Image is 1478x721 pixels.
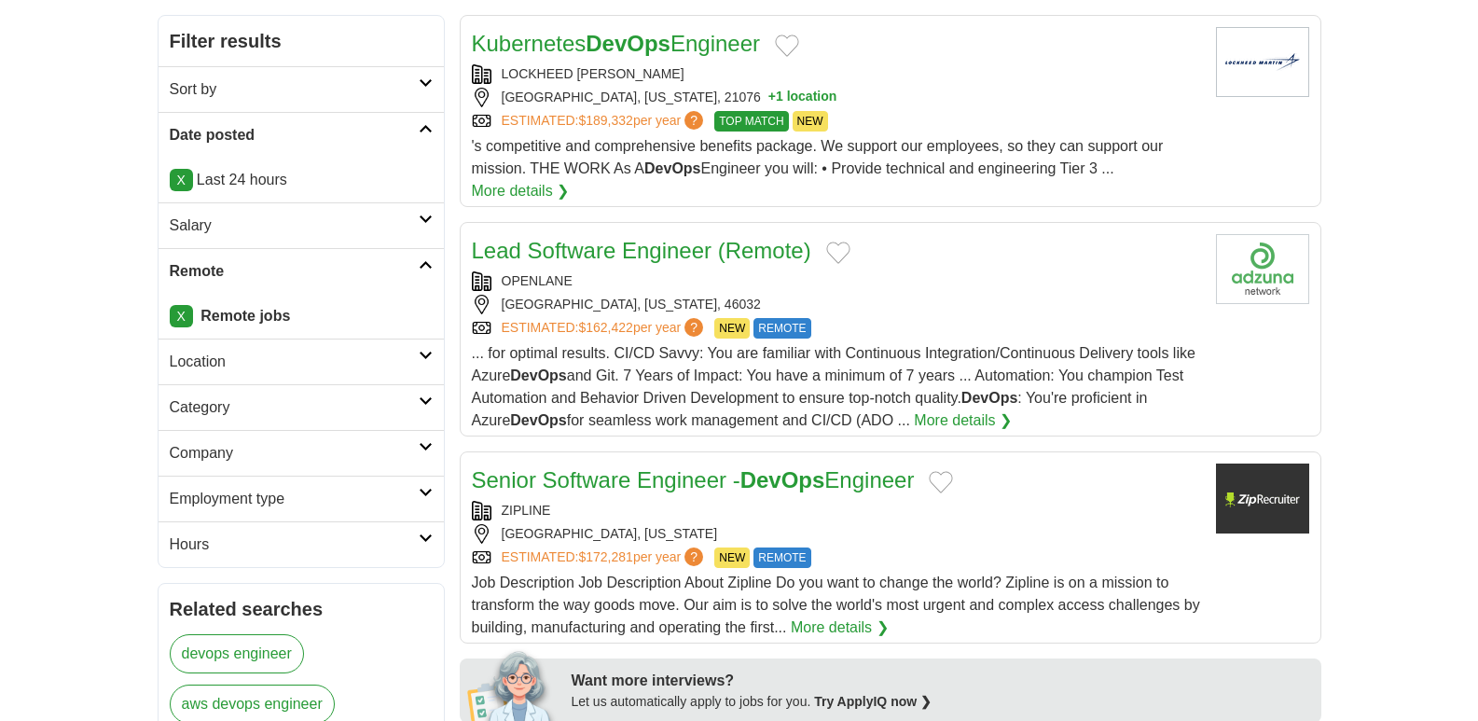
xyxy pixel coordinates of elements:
[472,271,1201,291] div: OPENLANE
[472,467,915,492] a: Senior Software Engineer -DevOpsEngineer
[170,78,419,101] h2: Sort by
[170,534,419,556] h2: Hours
[159,430,444,476] a: Company
[572,670,1310,692] div: Want more interviews?
[914,409,1012,432] a: More details ❯
[159,16,444,66] h2: Filter results
[170,305,193,327] a: X
[170,396,419,419] h2: Category
[578,549,632,564] span: $172,281
[644,160,700,176] strong: DevOps
[502,66,684,81] a: LOCKHEED [PERSON_NAME]
[1216,234,1309,304] img: Company logo
[714,111,788,132] span: TOP MATCH
[159,248,444,294] a: Remote
[200,308,290,324] strong: Remote jobs
[159,112,444,158] a: Date posted
[793,111,828,132] span: NEW
[472,524,1201,544] div: [GEOGRAPHIC_DATA], [US_STATE]
[961,390,1017,406] strong: DevOps
[714,548,750,568] span: NEW
[826,242,850,264] button: Add to favorite jobs
[768,88,837,107] button: +1 location
[170,169,433,191] p: Last 24 hours
[814,694,932,709] a: Try ApplyIQ now ❯
[472,88,1201,107] div: [GEOGRAPHIC_DATA], [US_STATE], 21076
[159,476,444,521] a: Employment type
[170,169,193,191] a: X
[586,31,670,56] strong: DevOps
[510,367,566,383] strong: DevOps
[929,471,953,493] button: Add to favorite jobs
[170,260,419,283] h2: Remote
[472,575,1200,635] span: Job Description Job Description About Zipline Do you want to change the world? Zipline is on a mi...
[170,595,433,623] h2: Related searches
[684,318,703,337] span: ?
[170,215,419,237] h2: Salary
[578,113,632,128] span: $189,332
[775,35,799,57] button: Add to favorite jobs
[502,503,551,518] a: ZIPLINE
[170,488,419,510] h2: Employment type
[714,318,750,339] span: NEW
[159,384,444,430] a: Category
[753,318,810,339] span: REMOTE
[753,548,810,568] span: REMOTE
[472,345,1195,428] span: ... for optimal results. CI/CD Savvy: You are familiar with Continuous Integration/Continuous Del...
[472,180,570,202] a: More details ❯
[684,111,703,130] span: ?
[502,548,708,568] a: ESTIMATED:$172,281per year?
[502,111,708,132] a: ESTIMATED:$189,332per year?
[572,692,1310,712] div: Let us automatically apply to jobs for you.
[1216,464,1309,534] img: ZipLine logo
[768,88,776,107] span: +
[510,412,566,428] strong: DevOps
[472,238,811,263] a: Lead Software Engineer (Remote)
[791,617,889,639] a: More details ❯
[159,339,444,384] a: Location
[684,548,703,566] span: ?
[472,31,761,56] a: KubernetesDevOpsEngineer
[170,124,419,146] h2: Date posted
[740,467,825,492] strong: DevOps
[170,351,419,373] h2: Location
[472,138,1164,176] span: 's competitive and comprehensive benefits package. We support our employees, so they can support ...
[578,320,632,335] span: $162,422
[159,66,444,112] a: Sort by
[159,521,444,567] a: Hours
[502,318,708,339] a: ESTIMATED:$162,422per year?
[170,634,304,673] a: devops engineer
[170,442,419,464] h2: Company
[159,202,444,248] a: Salary
[1216,27,1309,97] img: Lockheed Martin logo
[472,295,1201,314] div: [GEOGRAPHIC_DATA], [US_STATE], 46032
